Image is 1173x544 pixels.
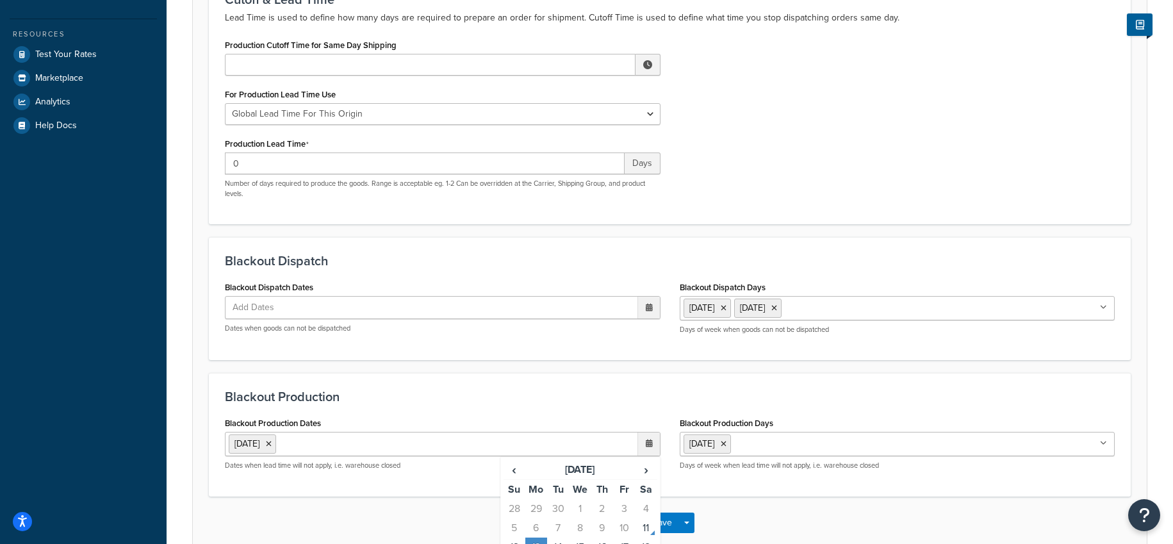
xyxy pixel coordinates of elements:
[229,434,276,454] li: [DATE]
[10,90,157,113] a: Analytics
[569,480,591,500] th: We
[680,461,1115,470] p: Days of week when lead time will not apply, i.e. warehouse closed
[569,518,591,538] td: 8
[35,73,83,84] span: Marketplace
[635,518,657,538] td: 11
[225,139,309,149] label: Production Lead Time
[645,513,680,533] button: Save
[525,480,547,500] th: Mo
[35,49,97,60] span: Test Your Rates
[689,301,714,315] span: [DATE]
[10,29,157,40] div: Resources
[569,499,591,518] td: 1
[225,324,660,333] p: Dates when goods can not be dispatched
[635,480,657,500] th: Sa
[225,254,1115,268] h3: Blackout Dispatch
[1128,499,1160,531] button: Open Resource Center
[591,499,613,518] td: 2
[680,325,1115,334] p: Days of week when goods can not be dispatched
[613,518,635,538] td: 10
[591,480,613,500] th: Th
[591,518,613,538] td: 9
[525,518,547,538] td: 6
[613,480,635,500] th: Fr
[1127,13,1152,36] button: Show Help Docs
[225,90,336,99] label: For Production Lead Time Use
[635,499,657,518] td: 4
[689,437,714,450] span: [DATE]
[225,40,397,50] label: Production Cutoff Time for Same Day Shipping
[525,499,547,518] td: 29
[225,418,321,428] label: Blackout Production Dates
[225,390,1115,404] h3: Blackout Production
[504,461,525,479] span: ‹
[680,418,773,428] label: Blackout Production Days
[625,152,660,174] span: Days
[10,43,157,66] a: Test Your Rates
[680,283,766,292] label: Blackout Dispatch Days
[225,461,660,470] p: Dates when lead time will not apply, i.e. warehouse closed
[35,120,77,131] span: Help Docs
[225,179,660,199] p: Number of days required to produce the goods. Range is acceptable eg. 1-2 Can be overridden at th...
[547,499,569,518] td: 30
[740,301,765,315] span: [DATE]
[504,518,525,538] td: 5
[547,518,569,538] td: 7
[504,499,525,518] td: 28
[225,283,313,292] label: Blackout Dispatch Dates
[613,499,635,518] td: 3
[547,480,569,500] th: Tu
[636,461,656,479] span: ›
[229,297,290,318] span: Add Dates
[504,480,525,500] th: Su
[225,10,1115,26] p: Lead Time is used to define how many days are required to prepare an order for shipment. Cutoff T...
[10,114,157,137] a: Help Docs
[525,460,635,480] th: [DATE]
[10,67,157,90] a: Marketplace
[35,97,70,108] span: Analytics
